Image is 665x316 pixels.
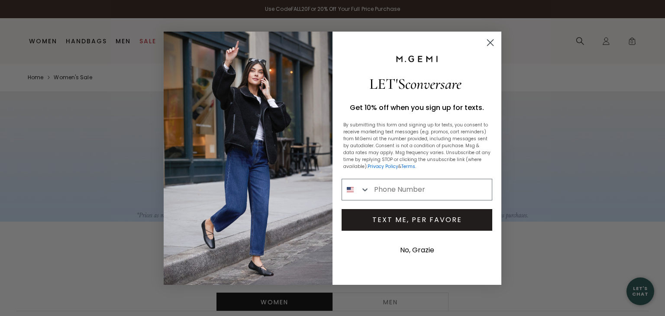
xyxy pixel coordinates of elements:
span: Get 10% off when you sign up for texts. [350,103,484,113]
img: M.Gemi [395,55,439,63]
a: Privacy Policy [368,163,398,170]
input: Phone Number [370,179,492,200]
img: United States [347,186,354,193]
span: conversare [405,75,462,93]
button: TEXT ME, PER FAVORE [342,209,492,231]
span: LET'S [369,75,462,93]
img: 8e0fdc03-8c87-4df5-b69c-a6dfe8fe7031.jpeg [164,32,332,285]
a: Terms [401,163,415,170]
button: Search Countries [342,179,370,200]
button: No, Grazie [396,239,439,261]
button: Close dialog [483,35,498,50]
p: By submitting this form and signing up for texts, you consent to receive marketing text messages ... [343,122,491,170]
